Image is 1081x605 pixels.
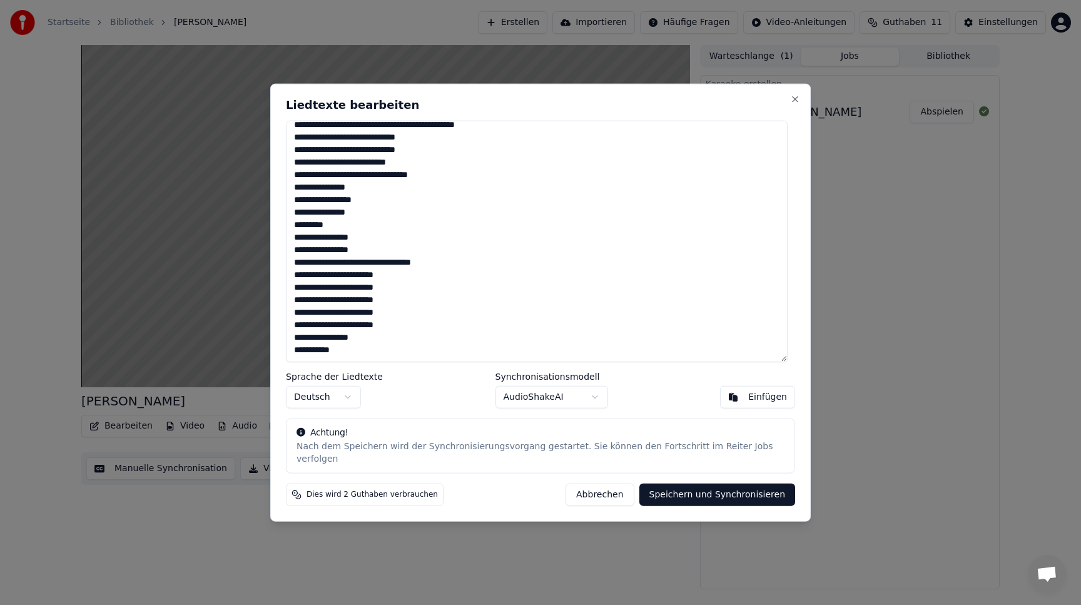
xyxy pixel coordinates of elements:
[495,372,608,381] label: Synchronisationsmodell
[297,440,784,465] div: Nach dem Speichern wird der Synchronisierungsvorgang gestartet. Sie können den Fortschritt im Rei...
[297,427,784,439] div: Achtung!
[748,391,787,404] div: Einfügen
[720,386,795,409] button: Einfügen
[286,99,795,110] h2: Liedtexte bearbeiten
[286,372,383,381] label: Sprache der Liedtexte
[639,484,796,506] button: Speichern und Synchronisieren
[566,484,634,506] button: Abbrechen
[307,490,438,500] span: Dies wird 2 Guthaben verbrauchen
